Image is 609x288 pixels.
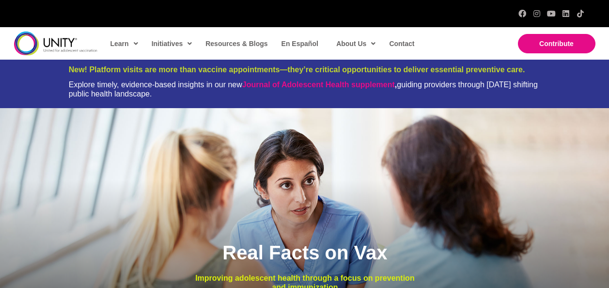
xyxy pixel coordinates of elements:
strong: , [242,80,397,89]
a: Resources & Blogs [201,32,271,55]
a: Contact [384,32,418,55]
a: LinkedIn [562,10,570,17]
a: Journal of Adolescent Health supplement [242,80,395,89]
span: Contact [389,40,414,48]
a: TikTok [577,10,584,17]
a: Facebook [518,10,526,17]
a: YouTube [547,10,555,17]
span: About Us [336,36,375,51]
span: Contribute [539,40,574,48]
div: Explore timely, evidence-based insights in our new guiding providers through [DATE] shifting publ... [69,80,541,98]
a: Contribute [518,34,595,53]
a: En Español [277,32,322,55]
img: unity-logo-dark [14,32,97,55]
span: Initiatives [152,36,192,51]
span: Real Facts on Vax [222,242,387,263]
span: Resources & Blogs [205,40,267,48]
span: Learn [110,36,138,51]
span: New! Platform visits are more than vaccine appointments—they’re critical opportunities to deliver... [69,65,525,74]
span: En Español [281,40,318,48]
a: Instagram [533,10,541,17]
a: About Us [331,32,379,55]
